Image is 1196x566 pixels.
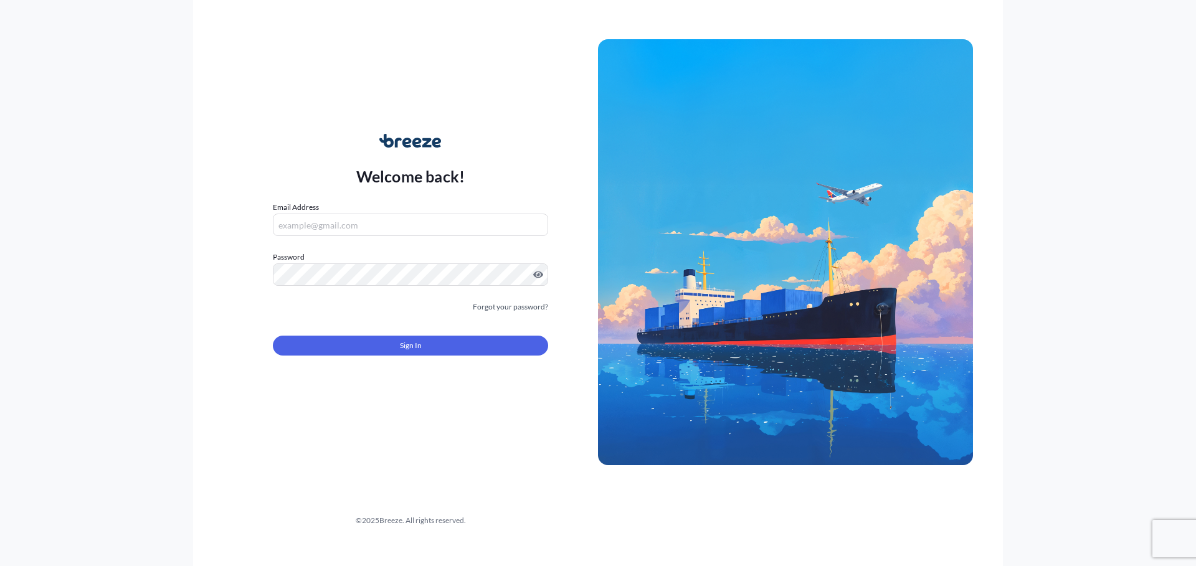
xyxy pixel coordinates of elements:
[223,514,598,527] div: © 2025 Breeze. All rights reserved.
[273,336,548,356] button: Sign In
[273,214,548,236] input: example@gmail.com
[356,166,465,186] p: Welcome back!
[533,270,543,280] button: Show password
[598,39,973,465] img: Ship illustration
[400,339,422,352] span: Sign In
[273,251,548,263] label: Password
[473,301,548,313] a: Forgot your password?
[273,201,319,214] label: Email Address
